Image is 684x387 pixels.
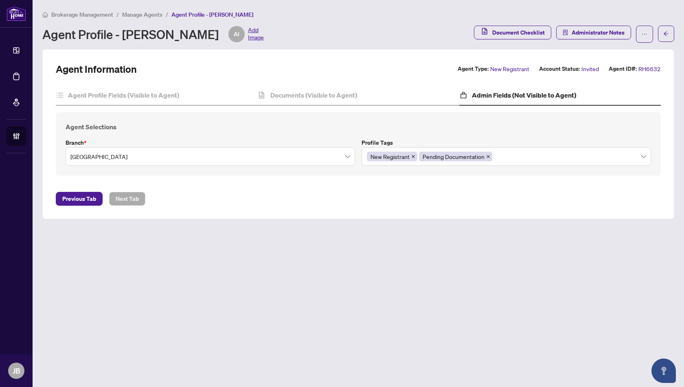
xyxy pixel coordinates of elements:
span: arrow-left [663,31,669,37]
h4: Documents (Visible to Agent) [270,90,357,100]
h2: Agent Information [56,63,137,76]
span: Invited [581,64,599,74]
span: New Registrant [370,152,410,161]
span: ellipsis [642,31,647,37]
li: / [166,10,168,19]
h4: Agent Selections [66,122,651,132]
span: Mississauga [70,149,350,164]
li: / [116,10,119,19]
button: Open asap [651,359,676,383]
span: JB [13,365,20,376]
label: Branch [66,138,355,147]
span: close [486,154,490,159]
span: Pending Documentation [423,152,484,161]
span: home [42,12,48,17]
span: Pending Documentation [419,152,492,161]
button: Previous Tab [56,192,103,206]
span: RH6632 [638,64,661,74]
span: Administrator Notes [572,26,625,39]
span: Add Image [248,26,264,42]
div: Agent Profile - [PERSON_NAME] [42,26,264,42]
span: Previous Tab [62,192,96,205]
label: Agent ID#: [609,64,637,74]
span: Manage Agents [122,11,162,18]
span: Document Checklist [492,26,545,39]
h4: Agent Profile Fields (Visible to Agent) [68,90,179,100]
span: New Registrant [490,64,529,74]
label: Account Status: [539,64,580,74]
span: close [411,154,415,159]
span: AI [234,30,239,39]
img: logo [7,6,26,21]
button: Administrator Notes [556,26,631,39]
button: Document Checklist [474,26,551,39]
span: Brokerage Management [51,11,113,18]
span: New Registrant [367,152,417,161]
h4: Admin Fields (Not Visible to Agent) [472,90,576,100]
button: Next Tab [109,192,145,206]
label: Profile Tags [362,138,651,147]
span: solution [563,30,568,35]
label: Agent Type: [458,64,489,74]
span: Agent Profile - [PERSON_NAME] [171,11,253,18]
